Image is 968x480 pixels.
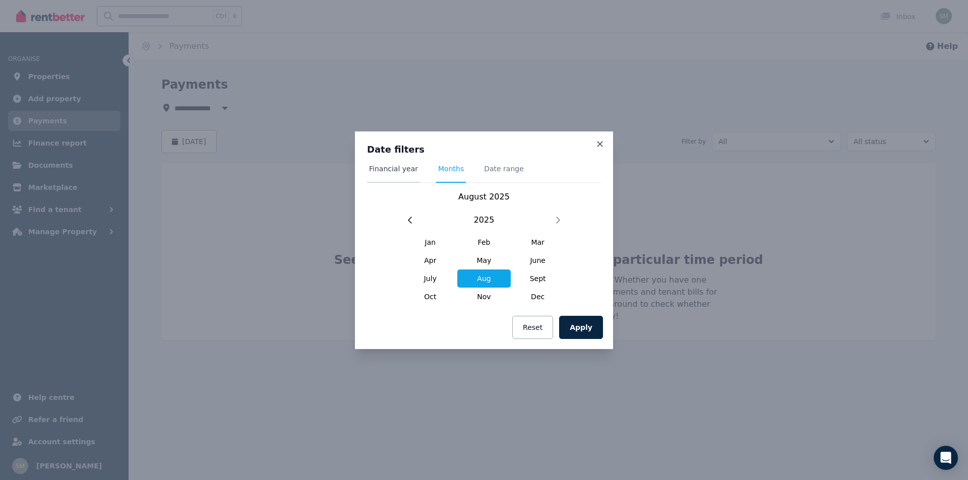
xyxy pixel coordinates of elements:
span: Oct [403,288,457,306]
div: Open Intercom Messenger [934,446,958,470]
span: Nov [457,288,511,306]
span: Dec [511,288,565,306]
span: Sept [511,269,565,288]
button: Apply [559,316,603,339]
span: August 2025 [458,192,510,201]
button: Reset [512,316,553,339]
span: 2025 [474,214,495,226]
span: Apr [403,251,457,269]
span: Mar [511,233,565,251]
span: June [511,251,565,269]
span: May [457,251,511,269]
span: Aug [457,269,511,288]
span: Months [438,164,464,174]
h3: Date filters [367,144,601,156]
span: Feb [457,233,511,251]
nav: Tabs [367,164,601,183]
span: July [403,269,457,288]
span: Jan [403,233,457,251]
span: Date range [484,164,524,174]
span: Financial year [369,164,418,174]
